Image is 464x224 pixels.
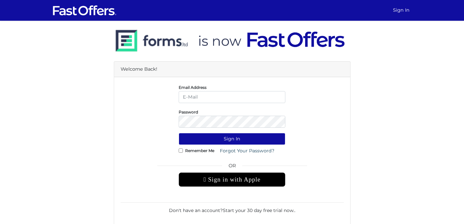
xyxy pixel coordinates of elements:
button: Sign In [179,133,285,145]
a: Sign In [390,4,412,17]
label: Remember Me [185,150,214,151]
div: Sign in with Apple [179,172,285,187]
label: Email Address [179,87,207,88]
div: Don't have an account? . [121,202,344,214]
span: OR [179,162,285,172]
label: Password [179,111,198,113]
div: Welcome Back! [114,62,350,77]
input: E-Mail [179,91,285,103]
a: Start your 30 day free trial now. [223,207,294,213]
a: Forgot Your Password? [216,145,279,157]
